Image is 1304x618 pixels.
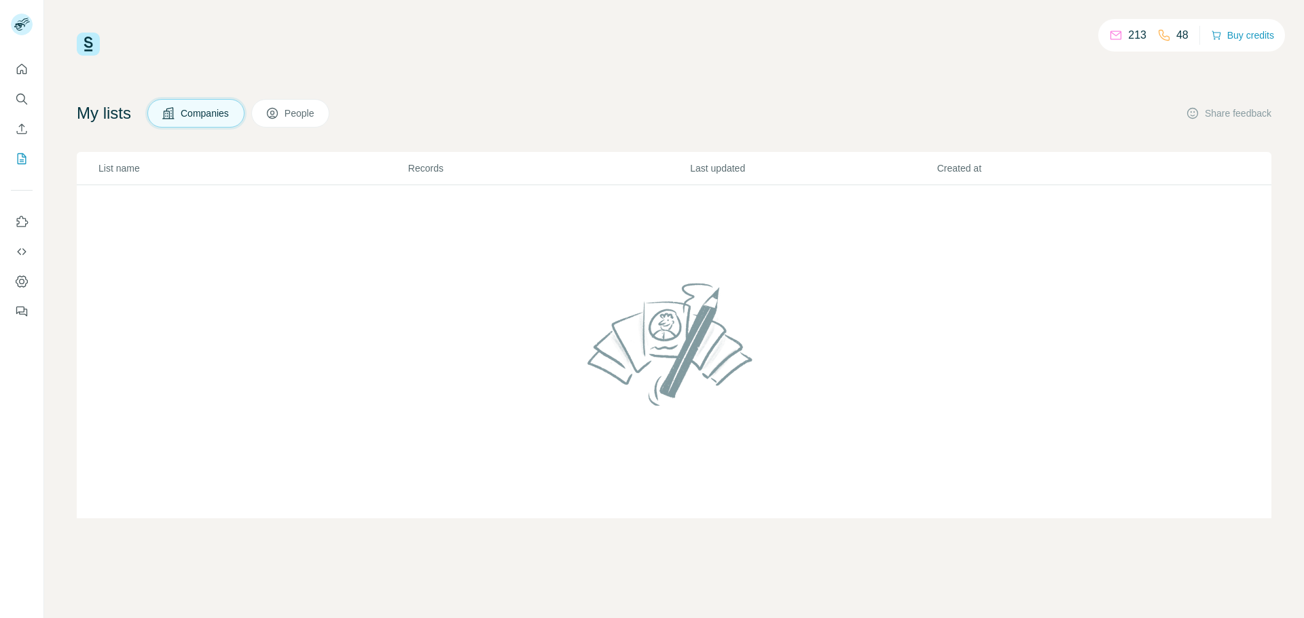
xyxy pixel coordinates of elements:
[1176,27,1189,43] p: 48
[1211,26,1274,45] button: Buy credits
[1186,107,1271,120] button: Share feedback
[1128,27,1146,43] p: 213
[11,87,33,111] button: Search
[582,271,767,417] img: No lists found
[98,161,407,175] p: List name
[690,161,935,175] p: Last updated
[11,117,33,141] button: Enrich CSV
[11,57,33,81] button: Quick start
[285,107,316,120] span: People
[11,147,33,171] button: My lists
[11,210,33,234] button: Use Surfe on LinkedIn
[11,239,33,264] button: Use Surfe API
[11,299,33,324] button: Feedback
[937,161,1182,175] p: Created at
[11,269,33,294] button: Dashboard
[408,161,689,175] p: Records
[77,33,100,56] img: Surfe Logo
[181,107,230,120] span: Companies
[77,102,131,124] h4: My lists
